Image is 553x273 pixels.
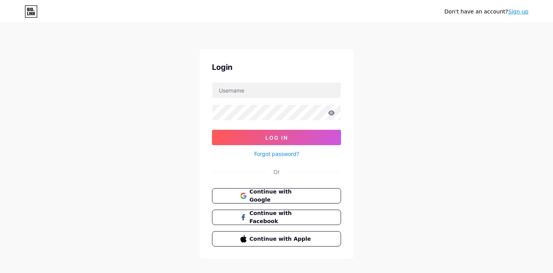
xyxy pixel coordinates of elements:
a: Sign up [508,8,528,15]
span: Continue with Apple [250,235,313,243]
div: Or [273,168,280,176]
div: Don't have an account? [444,8,528,16]
span: Log In [265,134,288,141]
button: Log In [212,130,341,145]
button: Continue with Google [212,188,341,204]
span: Continue with Google [250,188,313,204]
span: Continue with Facebook [250,209,313,225]
div: Login [212,61,341,73]
a: Forgot password? [254,150,299,158]
button: Continue with Facebook [212,210,341,225]
input: Username [212,83,341,98]
button: Continue with Apple [212,231,341,247]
